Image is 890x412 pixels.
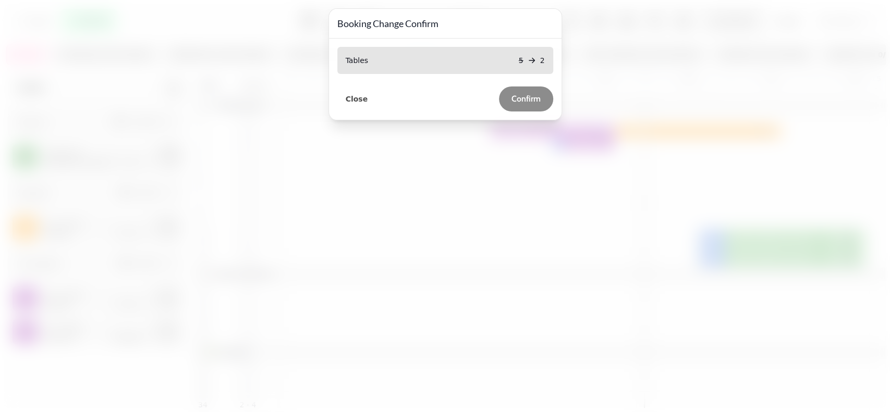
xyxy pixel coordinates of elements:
p: 2 [540,55,545,66]
h3: Booking Change Confirm [337,17,553,30]
span: Close [346,95,368,103]
p: 5 [519,55,523,66]
button: Confirm [499,86,553,111]
button: Close [337,92,376,106]
span: Confirm [511,95,541,103]
p: Tables [346,55,369,66]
